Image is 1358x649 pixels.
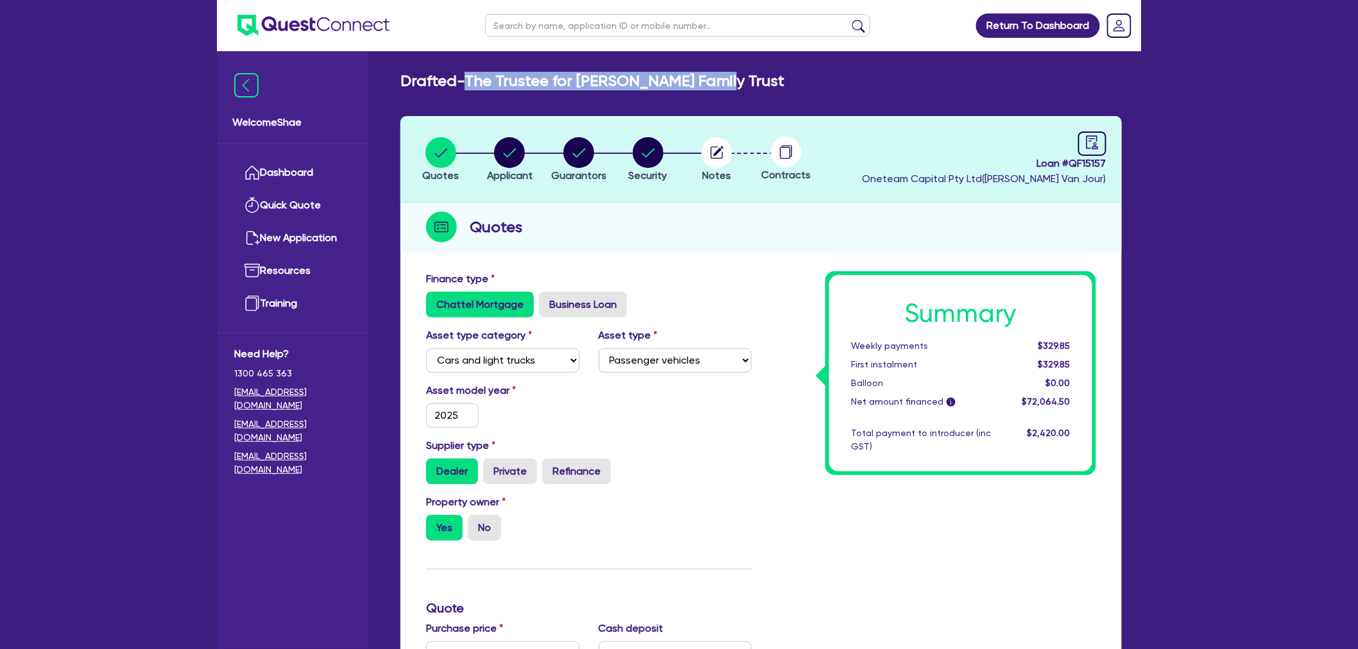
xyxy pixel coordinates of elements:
[841,358,1001,371] div: First instalment
[551,169,606,181] span: Guarantors
[234,417,350,444] a: [EMAIL_ADDRESS][DOMAIN_NAME]
[422,169,459,181] span: Quotes
[234,346,350,362] span: Need Help?
[237,15,390,36] img: quest-connect-logo-blue
[234,450,350,476] a: [EMAIL_ADDRESS][DOMAIN_NAME]
[426,459,478,484] label: Dealer
[1103,9,1136,42] a: Dropdown toggle
[841,339,1001,353] div: Weekly payments
[245,296,260,311] img: training
[232,115,352,130] span: Welcome Shae
[599,621,664,636] label: Cash deposit
[1038,341,1070,351] span: $329.85
[539,292,627,317] label: Business Loan
[1022,396,1070,407] span: $72,064.50
[426,438,495,453] label: Supplier type
[599,328,658,343] label: Asset type
[426,515,463,541] label: Yes
[426,600,752,616] h3: Quote
[703,169,732,181] span: Notes
[426,494,506,510] label: Property owner
[976,13,1100,38] a: Return To Dashboard
[1085,135,1099,149] span: audit
[862,173,1106,185] span: Oneteam Capital Pty Ltd ( [PERSON_NAME] Van Jour )
[417,383,589,398] label: Asset model year
[841,395,1001,409] div: Net amount financed
[485,14,870,37] input: Search by name, application ID or mobile number...
[841,376,1001,390] div: Balloon
[1038,359,1070,369] span: $329.85
[426,621,503,636] label: Purchase price
[245,230,260,246] img: new-application
[234,222,350,255] a: New Application
[234,156,350,189] a: Dashboard
[234,255,350,287] a: Resources
[629,169,667,181] span: Security
[234,73,259,97] img: icon-menu-close
[551,137,607,184] button: Guarantors
[400,72,784,90] h2: Drafted - The Trustee for [PERSON_NAME] Family Trust
[245,198,260,213] img: quick-quote
[487,169,533,181] span: Applicant
[947,398,956,407] span: i
[245,263,260,278] img: resources
[851,298,1070,329] h1: Summary
[628,137,668,184] button: Security
[426,328,532,343] label: Asset type category
[426,271,495,287] label: Finance type
[701,137,733,184] button: Notes
[486,137,533,184] button: Applicant
[468,515,501,541] label: No
[1046,378,1070,388] span: $0.00
[483,459,537,484] label: Private
[234,367,350,380] span: 1300 465 363
[234,287,350,320] a: Training
[1078,131,1106,156] a: audit
[542,459,611,484] label: Refinance
[426,292,534,317] label: Chattel Mortgage
[234,189,350,222] a: Quick Quote
[426,212,457,242] img: step-icon
[841,426,1001,453] div: Total payment to introducer (inc GST)
[234,385,350,412] a: [EMAIL_ADDRESS][DOMAIN_NAME]
[761,169,811,181] span: Contracts
[1027,428,1070,438] span: $2,420.00
[422,137,460,184] button: Quotes
[862,156,1106,171] span: Loan # QF15157
[470,215,522,239] h2: Quotes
